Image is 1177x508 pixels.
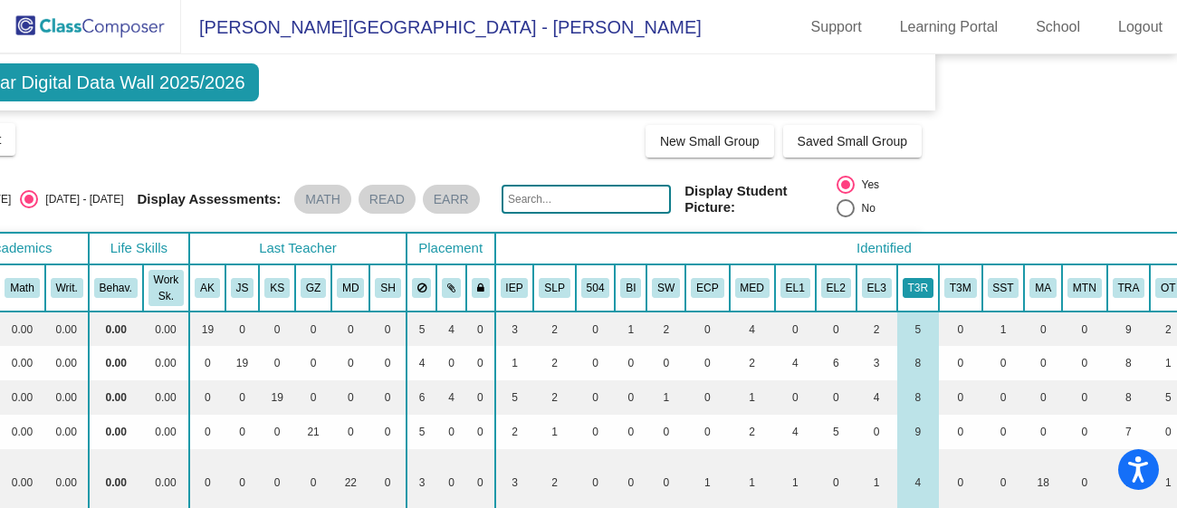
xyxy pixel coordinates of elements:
th: Life Skills [89,233,189,264]
td: 0 [939,380,982,415]
th: Marree Douglas [331,264,369,312]
mat-chip: MATH [294,185,351,214]
th: Kayla Stevens [259,264,295,312]
td: 2 [730,346,775,380]
td: 9 [897,415,939,449]
td: 1 [533,415,575,449]
td: 0 [466,380,495,415]
td: 0 [259,346,295,380]
th: Behavior Interventionist [615,264,646,312]
button: Saved Small Group [783,125,922,158]
button: New Small Group [646,125,774,158]
th: Tier 3 Math Intervention [939,264,982,312]
td: 0 [436,415,466,449]
button: BI [620,278,641,298]
a: Learning Portal [885,13,1013,42]
td: 0 [685,346,729,380]
td: 0 [576,380,616,415]
td: 2 [533,380,575,415]
td: 21 [295,415,331,449]
th: Student Currently Takes Meds at the Office [730,264,775,312]
span: Display Student Picture: [684,183,831,216]
button: ECP [691,278,723,298]
td: 0 [259,312,295,346]
a: School [1021,13,1095,42]
td: 3 [856,346,897,380]
td: 0.00 [45,312,89,346]
td: 4 [856,380,897,415]
button: 504 [581,278,610,298]
td: 0 [466,346,495,380]
td: 0 [685,312,729,346]
td: 0 [225,312,260,346]
td: 0.00 [45,415,89,449]
button: SW [652,278,680,298]
button: SH [375,278,400,298]
td: 0 [939,346,982,380]
td: 0 [369,415,406,449]
td: 19 [189,312,225,346]
td: 4 [436,312,466,346]
th: EL Level 2 (Beginning) [816,264,856,312]
td: 2 [533,346,575,380]
td: 8 [1107,380,1151,415]
button: EL1 [780,278,810,298]
td: 0 [331,415,369,449]
td: 0 [856,415,897,449]
td: 0 [295,346,331,380]
td: 0 [189,380,225,415]
th: Placement [407,233,495,264]
td: 2 [730,415,775,449]
td: 8 [1107,346,1151,380]
td: 0.00 [143,346,189,380]
th: Individualized Education Plan [495,264,534,312]
button: Work Sk. [148,270,184,306]
button: EL2 [821,278,851,298]
td: 5 [816,415,856,449]
div: Yes [855,177,880,193]
td: 0 [982,380,1025,415]
button: MA [1029,278,1057,298]
div: No [855,200,876,216]
td: 0 [1024,415,1062,449]
span: New Small Group [660,134,760,149]
button: MED [735,278,770,298]
td: 0 [466,312,495,346]
td: 0 [775,380,816,415]
td: 0 [939,312,982,346]
td: 0 [576,415,616,449]
td: 1 [646,380,685,415]
th: Tier 3 Reading Intervention [897,264,939,312]
td: 6 [407,380,437,415]
td: 1 [982,312,1025,346]
mat-chip: EARR [423,185,480,214]
td: 0.00 [143,312,189,346]
td: 0 [1024,312,1062,346]
td: 5 [407,312,437,346]
td: 0 [1062,312,1107,346]
td: 0 [369,380,406,415]
th: Gregg Zeidler [295,264,331,312]
th: EL Level 1 (Entering) [775,264,816,312]
td: 0 [816,380,856,415]
td: 0 [1024,346,1062,380]
td: 0 [615,380,646,415]
td: 7 [1107,415,1151,449]
td: 19 [259,380,295,415]
td: 0 [939,415,982,449]
a: Support [797,13,876,42]
td: 0 [685,415,729,449]
th: EL Level 3-5 [856,264,897,312]
td: 0 [1062,380,1107,415]
td: 0 [225,415,260,449]
td: 0 [615,346,646,380]
td: 0 [615,415,646,449]
th: Keep away students [407,264,437,312]
td: 0.00 [143,415,189,449]
button: SST [988,278,1019,298]
button: JS [231,278,254,298]
th: Meets with Social Worker [646,264,685,312]
th: Allison Kleindl [189,264,225,312]
td: 2 [646,312,685,346]
td: 0 [685,380,729,415]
